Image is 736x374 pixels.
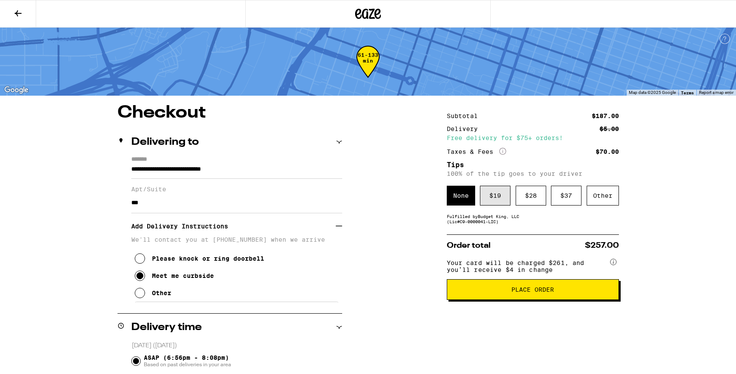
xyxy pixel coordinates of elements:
[511,287,554,293] span: Place Order
[447,170,619,177] p: 100% of the tip goes to your driver
[587,186,619,206] div: Other
[447,279,619,300] button: Place Order
[600,126,619,132] div: $5.00
[5,6,62,13] span: Hi. Need any help?
[135,250,264,267] button: Please knock or ring doorbell
[2,84,31,96] img: Google
[152,290,171,296] div: Other
[551,186,581,206] div: $ 37
[516,186,546,206] div: $ 28
[131,322,202,333] h2: Delivery time
[135,267,214,284] button: Meet me curbside
[131,186,342,193] label: Apt/Suite
[356,52,380,84] div: 61-133 min
[447,256,609,273] span: Your card will be charged $261, and you’ll receive $4 in change
[144,354,231,368] span: ASAP (6:56pm - 8:08pm)
[447,242,491,249] span: Order total
[447,126,484,132] div: Delivery
[447,214,619,224] div: Fulfilled by Budget King, LLC (Lic# C9-0000041-LIC )
[152,272,214,279] div: Meet me curbside
[681,90,694,95] a: Terms
[447,148,506,156] div: Taxes & Fees
[629,90,676,95] span: Map data ©2025 Google
[480,186,510,206] div: $ 19
[592,113,619,119] div: $187.00
[135,284,171,302] button: Other
[596,149,619,155] div: $70.00
[447,162,619,168] h5: Tips
[152,255,264,262] div: Please knock or ring doorbell
[118,104,342,122] h1: Checkout
[447,113,484,119] div: Subtotal
[144,361,231,368] span: Based on past deliveries in your area
[699,90,733,95] a: Report a map error
[131,137,199,147] h2: Delivering to
[585,242,619,249] span: $257.00
[2,84,31,96] a: Open this area in Google Maps (opens a new window)
[132,342,342,350] p: [DATE] ([DATE])
[131,216,336,236] h3: Add Delivery Instructions
[447,186,475,206] div: None
[131,236,342,243] p: We'll contact you at [PHONE_NUMBER] when we arrive
[447,135,619,141] div: Free delivery for $75+ orders!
